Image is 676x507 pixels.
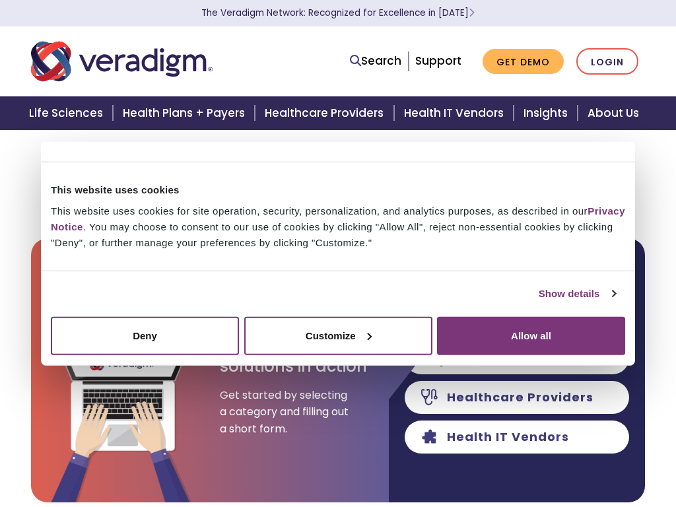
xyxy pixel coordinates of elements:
div: This website uses cookies [51,182,625,198]
button: Customize [244,316,432,355]
span: Learn More [469,7,475,19]
button: Deny [51,316,239,355]
a: The Veradigm Network: Recognized for Excellence in [DATE]Learn More [201,7,475,19]
a: Show details [539,286,615,302]
a: Health IT Vendors [396,96,516,130]
a: Healthcare Providers [257,96,395,130]
a: Health Plans + Payers [115,96,257,130]
a: About Us [580,96,655,130]
button: Allow all [437,316,625,355]
h2: Ready to Schedule a Demo? [31,161,645,184]
a: Get Demo [483,49,564,75]
h3: Experience Veradigm’s solutions in action [220,319,368,376]
a: Privacy Notice [51,205,625,232]
a: Search [350,52,401,70]
a: Support [415,53,461,69]
a: Life Sciences [21,96,115,130]
div: This website uses cookies for site operation, security, personalization, and analytics purposes, ... [51,203,625,250]
a: Login [576,48,638,75]
a: Insights [516,96,580,130]
span: Get started by selecting a category and filling out a short form. [220,387,352,438]
img: Veradigm logo [31,40,213,83]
